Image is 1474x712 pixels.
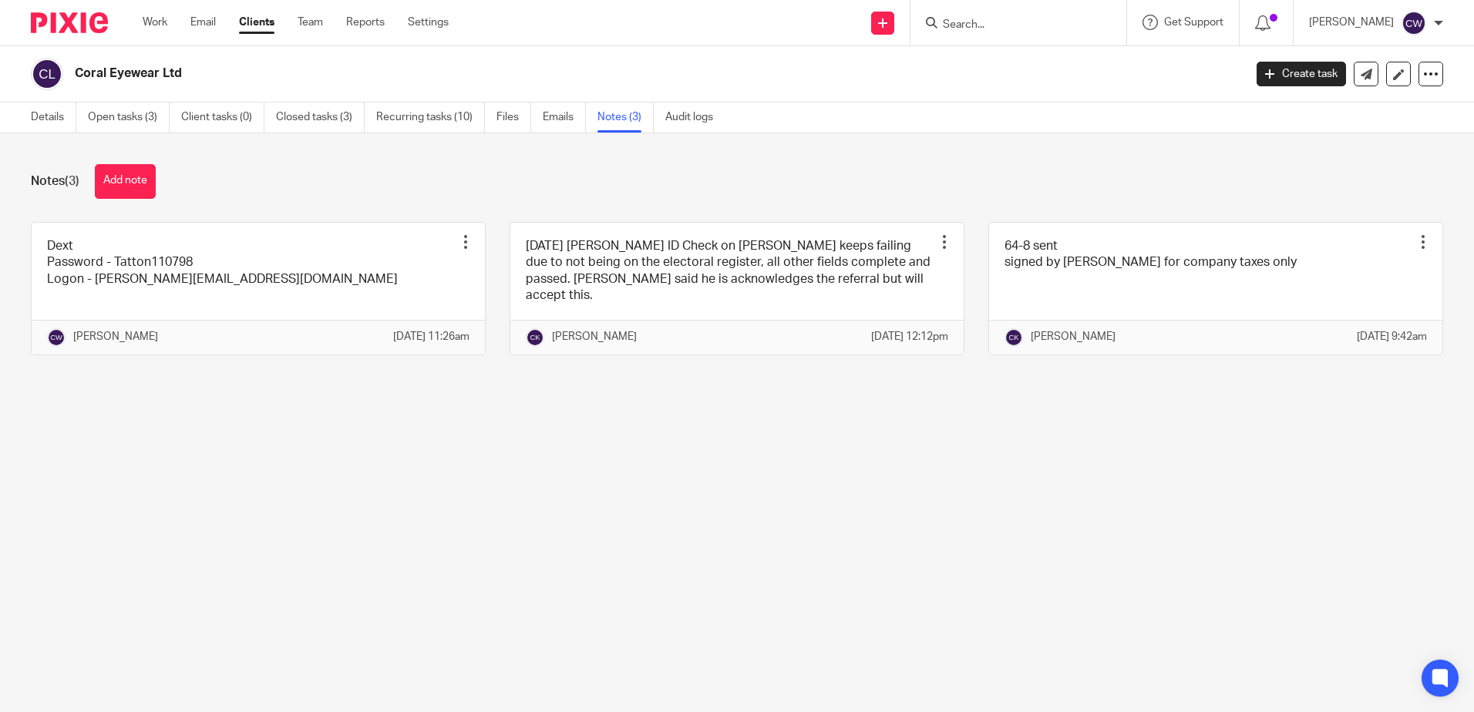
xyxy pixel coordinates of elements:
[346,15,385,30] a: Reports
[1031,329,1116,344] p: [PERSON_NAME]
[665,102,725,133] a: Audit logs
[31,102,76,133] a: Details
[75,65,1001,82] h2: Coral Eyewear Ltd
[190,15,216,30] a: Email
[871,329,948,344] p: [DATE] 12:12pm
[298,15,323,30] a: Team
[1164,17,1223,28] span: Get Support
[143,15,167,30] a: Work
[276,102,365,133] a: Closed tasks (3)
[552,329,637,344] p: [PERSON_NAME]
[65,175,79,187] span: (3)
[1402,11,1426,35] img: svg%3E
[1357,329,1427,344] p: [DATE] 9:42am
[73,329,158,344] p: [PERSON_NAME]
[31,12,108,33] img: Pixie
[239,15,274,30] a: Clients
[941,18,1080,32] input: Search
[47,328,66,347] img: svg%3E
[31,173,79,190] h1: Notes
[88,102,170,133] a: Open tasks (3)
[181,102,264,133] a: Client tasks (0)
[1257,62,1346,86] a: Create task
[376,102,485,133] a: Recurring tasks (10)
[1309,15,1394,30] p: [PERSON_NAME]
[31,58,63,90] img: svg%3E
[1005,328,1023,347] img: svg%3E
[393,329,469,344] p: [DATE] 11:26am
[95,164,156,199] button: Add note
[597,102,654,133] a: Notes (3)
[526,328,544,347] img: svg%3E
[408,15,449,30] a: Settings
[496,102,531,133] a: Files
[543,102,586,133] a: Emails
